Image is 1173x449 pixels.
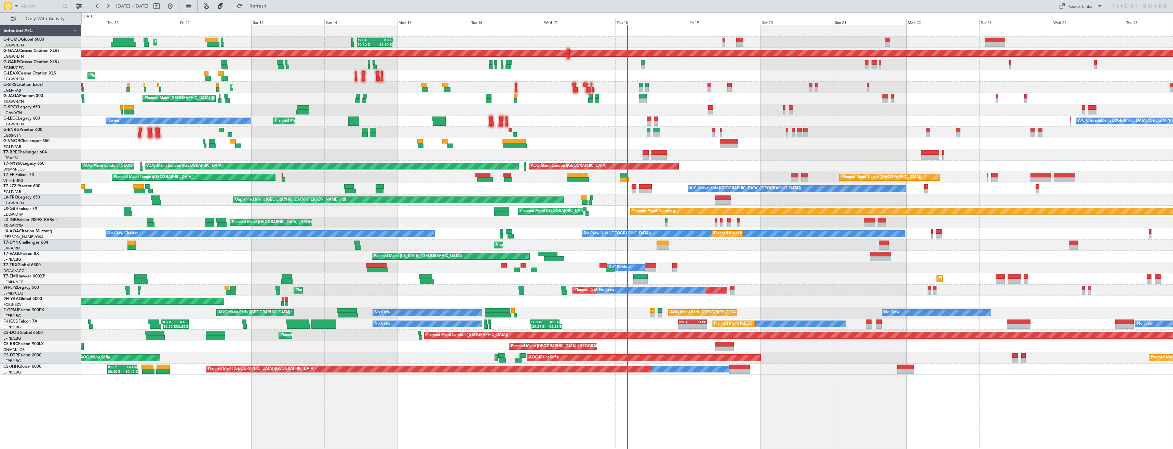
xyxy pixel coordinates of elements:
[3,150,47,154] a: T7-BREChallenger 604
[3,319,37,324] a: F-HECDFalcon 7X
[3,207,18,211] span: LX-GBH
[3,241,19,245] span: T7-DYN
[116,3,148,9] span: [DATE] - [DATE]
[80,353,110,363] div: AOG Maint Sofia
[575,285,671,295] div: Planned [GEOGRAPHIC_DATA] ([GEOGRAPHIC_DATA])
[3,347,25,352] a: DNMM/LOS
[108,365,122,369] div: KSFO
[979,19,1052,25] div: Tue 23
[3,268,24,273] a: DGAA/ACC
[3,241,48,245] a: T7-DYNChallenger 604
[547,324,562,328] div: 06:29 Z
[233,1,274,12] button: Refresh
[21,1,60,11] input: Airport
[252,19,324,25] div: Sat 13
[3,263,17,267] span: T7-TRX
[615,19,688,25] div: Thu 18
[3,218,17,222] span: LX-INB
[3,105,40,109] a: G-SPCYLegacy 650
[545,320,559,324] div: KSEA
[3,308,44,312] a: F-GPNJFalcon 900EX
[692,324,706,328] div: -
[3,150,17,154] span: T7-BRE
[3,342,44,346] a: CS-RRCFalcon 900LX
[688,19,761,25] div: Fri 19
[3,365,18,369] span: CS-JHH
[3,184,40,188] a: T7-LZZIPraetor 600
[1137,319,1153,329] div: No Crew
[3,286,17,290] span: 9H-LPZ
[3,133,22,138] a: EGSS/STN
[90,71,197,81] div: Planned Maint [GEOGRAPHIC_DATA] ([GEOGRAPHIC_DATA])
[3,71,56,76] a: G-LEAXCessna Citation XLS
[324,19,397,25] div: Sun 14
[3,319,18,324] span: F-HECD
[3,60,19,64] span: G-GARE
[714,229,790,239] div: Planned Maint Nice ([GEOGRAPHIC_DATA])
[3,274,45,278] a: T7-EMIHawker 900XP
[599,285,615,295] div: No Crew
[375,42,392,46] div: 22:30 Z
[531,320,545,324] div: EGGW
[375,308,390,318] div: No Crew
[3,331,43,335] a: CS-DOUGlobal 6500
[3,297,19,301] span: 9H-YAA
[397,19,470,25] div: Mon 15
[123,369,138,373] div: 10:45 Z
[670,308,742,318] div: AOG Maint Paris ([GEOGRAPHIC_DATA])
[83,14,94,19] div: [DATE]
[3,49,60,53] a: G-GAALCessna Citation XLS+
[3,178,24,183] a: VHHH/HKG
[761,19,834,25] div: Sat 20
[532,324,547,328] div: 20:29 Z
[543,19,616,25] div: Wed 17
[906,19,979,25] div: Mon 22
[232,82,340,92] div: Planned Maint [GEOGRAPHIC_DATA] ([GEOGRAPHIC_DATA])
[3,234,44,240] a: [PERSON_NAME]/QSA
[358,42,375,46] div: 10:50 Z
[358,38,375,42] div: OLBA
[8,13,74,24] button: Only With Activity
[176,324,188,328] div: 03:25 Z
[3,88,21,93] a: EGLF/FAB
[3,353,18,357] span: CS-DTR
[692,320,706,324] div: LFPB
[3,77,24,82] a: EGGW/LTN
[679,320,692,324] div: KSEA
[3,257,21,262] a: LFPB/LBG
[3,173,15,177] span: T7-FFI
[3,370,21,375] a: LFPB/LBG
[3,195,18,200] span: LX-TRO
[3,71,18,76] span: G-LEAX
[3,144,21,149] a: EGLF/FAB
[3,117,18,121] span: G-LEGC
[3,195,40,200] a: LX-TROLegacy 650
[3,162,44,166] a: T7-N1960Legacy 650
[3,252,39,256] a: T7-EAGLFalcon 8X
[3,105,18,109] span: G-SPCY
[3,38,21,42] span: G-FOMO
[155,37,262,47] div: Planned Maint [GEOGRAPHIC_DATA] ([GEOGRAPHIC_DATA])
[108,229,138,239] div: No Crew Chester
[275,116,383,126] div: Planned Maint [GEOGRAPHIC_DATA] ([GEOGRAPHIC_DATA])
[3,65,24,70] a: EGNR/CEG
[3,173,34,177] a: T7-FFIFalcon 7X
[3,297,42,301] a: 9H-YAAGlobal 5000
[3,291,23,296] a: LFMD/CEQ
[162,320,175,324] div: UGTB
[3,139,20,143] span: G-VNOR
[3,313,21,318] a: LFPB/LBG
[3,94,19,98] span: G-JAGA
[108,116,119,126] div: Owner
[83,161,160,171] div: AOG Maint London ([GEOGRAPHIC_DATA])
[3,128,19,132] span: G-ENRG
[3,336,21,341] a: LFPB/LBG
[175,320,188,324] div: RJTT
[3,342,18,346] span: CS-RRC
[3,189,21,194] a: EGLF/FAB
[3,162,23,166] span: T7-N1960
[497,353,531,363] div: Planned Maint Sofia
[3,128,42,132] a: G-ENRGPraetor 600
[3,38,44,42] a: G-FOMOGlobal 6000
[1069,3,1092,10] div: Quick Links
